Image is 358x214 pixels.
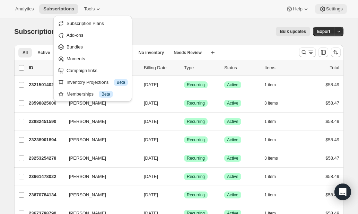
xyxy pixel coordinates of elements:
span: Active [227,155,238,161]
button: [PERSON_NAME] [65,153,134,164]
span: $58.47 [325,155,339,161]
span: $58.49 [325,174,339,179]
button: Campaign links [55,65,130,76]
button: Bundles [55,41,130,52]
button: Subscription Plans [55,18,130,29]
span: Settings [326,6,343,12]
button: 3 items [264,98,286,108]
div: 23238901894[PERSON_NAME][DATE]SuccessRecurringSuccessActive1 item$58.49 [29,135,339,145]
p: 23661478022 [29,173,63,180]
p: 23670784134 [29,191,63,198]
button: Settings [315,4,347,14]
span: Recurring [187,174,205,179]
span: Moments [67,56,85,61]
span: Subscriptions [43,6,74,12]
div: 23670784134[PERSON_NAME][DATE]SuccessRecurringSuccessActive1 item$58.49 [29,190,339,200]
span: [DATE] [144,119,158,124]
span: $58.49 [325,119,339,124]
span: Active [227,192,238,198]
button: Memberships [55,88,130,99]
p: 23238901894 [29,136,63,143]
p: 23598825606 [29,100,63,107]
button: Add-ons [55,29,130,41]
button: [PERSON_NAME] [65,189,134,200]
span: Active [227,119,238,124]
span: Beta [102,91,110,97]
span: [DATE] [144,100,158,106]
span: $58.49 [325,82,339,87]
div: 23661478022[PERSON_NAME][DATE]SuccessRecurringSuccessActive1 item$58.49 [29,172,339,181]
span: Recurring [187,100,205,106]
button: 1 item [264,135,283,145]
span: Recurring [187,82,205,88]
button: [PERSON_NAME] [65,116,134,127]
button: [PERSON_NAME] [65,171,134,182]
span: [PERSON_NAME] [69,191,106,198]
button: Subscriptions [39,4,78,14]
p: Total [330,64,339,71]
button: 1 item [264,190,283,200]
span: Active [37,50,50,55]
span: Recurring [187,137,205,143]
p: Status [224,64,259,71]
div: Inventory Projections [67,79,128,86]
p: 22882451590 [29,118,63,125]
button: 3 items [264,153,286,163]
span: Export [317,29,330,34]
span: Recurring [187,155,205,161]
span: $58.47 [325,100,339,106]
button: Analytics [11,4,38,14]
span: Active [227,82,238,88]
span: [PERSON_NAME] [69,118,106,125]
span: [DATE] [144,137,158,142]
button: Help [282,4,313,14]
button: Search and filter results [299,47,316,57]
button: Inventory Projections [55,77,130,88]
span: Analytics [15,6,34,12]
span: Beta [116,80,125,85]
button: Export [313,27,334,36]
button: Sort the results [331,47,341,57]
p: 23215014022 [29,81,63,88]
span: [DATE] [144,155,158,161]
span: 1 item [264,82,276,88]
span: Recurring [187,119,205,124]
span: Subscription Plans [67,21,104,26]
span: [PERSON_NAME] [69,155,106,162]
div: 23253254278[PERSON_NAME][DATE]SuccessRecurringSuccessActive3 items$58.47 [29,153,339,163]
span: Campaign links [67,68,97,73]
button: Create new view [207,48,218,57]
p: Billing Date [144,64,178,71]
button: 1 item [264,172,283,181]
button: Customize table column order and visibility [318,47,328,57]
span: No inventory [139,50,164,55]
span: $58.49 [325,137,339,142]
span: Bulk updates [280,29,306,34]
span: Tools [84,6,95,12]
span: Active [227,137,238,143]
span: 1 item [264,119,276,124]
span: Bundles [67,44,83,50]
span: 1 item [264,137,276,143]
div: 22882451590[PERSON_NAME][DATE]SuccessRecurringSuccessActive1 item$58.49 [29,117,339,126]
button: Moments [55,53,130,64]
span: Recurring [187,192,205,198]
button: [PERSON_NAME] [65,134,134,145]
p: 23253254278 [29,155,63,162]
p: ID [29,64,63,71]
span: 1 item [264,192,276,198]
div: Items [264,64,299,71]
div: Open Intercom Messenger [334,184,351,200]
span: Help [293,6,302,12]
span: 3 items [264,100,278,106]
span: [DATE] [144,192,158,197]
button: 1 item [264,117,283,126]
span: Needs Review [174,50,202,55]
span: 3 items [264,155,278,161]
span: Active [227,100,238,106]
button: 1 item [264,80,283,90]
span: All [23,50,28,55]
span: 1 item [264,174,276,179]
div: 23215014022[PERSON_NAME][DATE]SuccessRecurringSuccessActive1 item$58.49 [29,80,339,90]
button: Bulk updates [276,27,310,36]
